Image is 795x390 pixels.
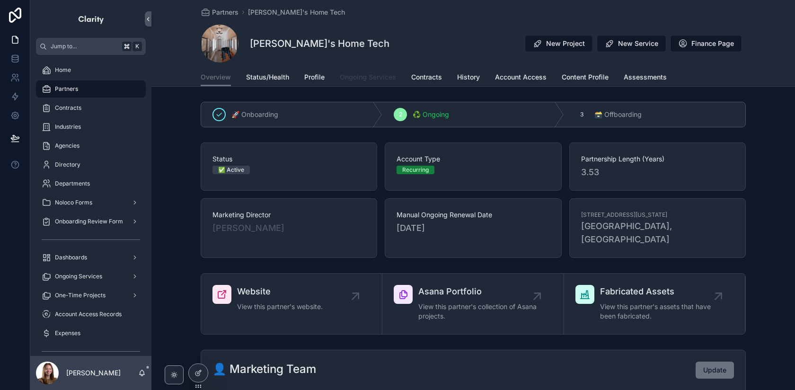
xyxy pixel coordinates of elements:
span: [GEOGRAPHIC_DATA], [GEOGRAPHIC_DATA] [581,220,734,246]
a: [PERSON_NAME] [212,222,284,235]
div: Recurring [402,166,429,174]
span: View this partner's assets that have been fabricated. [600,302,718,321]
span: Status [212,154,365,164]
span: 🗃 Offboarding [594,110,642,119]
div: ✅ Active [218,166,244,174]
span: Contracts [55,104,81,112]
a: Onboarding Review Form [36,213,146,230]
span: New Project [546,39,585,48]
a: Directory [36,156,146,173]
a: Contracts [36,99,146,116]
a: Agencies [36,137,146,154]
button: New Project [525,35,593,52]
a: Home [36,62,146,79]
span: Profile [304,72,325,82]
span: [STREET_ADDRESS][US_STATE] [581,211,667,219]
span: 2 [399,111,402,118]
a: Overview [201,69,231,87]
span: History [457,72,480,82]
h2: 👤 Marketing Team [212,362,316,377]
a: Asana PortfolioView this partner's collection of Asana projects. [382,274,564,334]
a: Contracts [411,69,442,88]
span: Status/Health [246,72,289,82]
span: One-Time Projects [55,292,106,299]
a: Fabricated AssetsView this partner's assets that have been fabricated. [564,274,745,334]
a: Account Access [495,69,547,88]
span: 3 [580,111,583,118]
span: Ongoing Services [55,273,102,280]
span: New Service [618,39,658,48]
a: Status/Health [246,69,289,88]
p: [PERSON_NAME] [66,368,121,378]
span: Dashboards [55,254,87,261]
span: Jump to... [51,43,118,50]
a: Ongoing Services [36,268,146,285]
span: Partners [55,85,78,93]
a: Profile [304,69,325,88]
span: Update [703,365,726,375]
a: WebsiteView this partner's website. [201,274,382,334]
a: Departments [36,175,146,192]
a: [PERSON_NAME]'s Home Tech [248,8,345,17]
span: View this partner's website. [237,302,323,311]
a: One-Time Projects [36,287,146,304]
span: Account Type [397,154,549,164]
span: [DATE] [397,222,549,235]
button: Update [696,362,734,379]
span: Account Access Records [55,310,122,318]
span: Onboarding Review Form [55,218,123,225]
span: Ongoing Services [340,72,396,82]
span: Expenses [55,329,80,337]
span: K [133,43,141,50]
img: App logo [78,11,105,27]
span: Asana Portfolio [418,285,537,298]
button: Jump to...K [36,38,146,55]
button: New Service [597,35,666,52]
span: Partners [212,8,238,17]
a: Noloco Forms [36,194,146,211]
span: Overview [201,72,231,82]
span: 3.53 [581,166,734,179]
span: Partnership Length (Years) [581,154,734,164]
span: Manual Ongoing Renewal Date [397,210,549,220]
span: Website [237,285,323,298]
span: Account Access [495,72,547,82]
a: Partners [36,80,146,97]
div: scrollable content [30,55,151,356]
h1: [PERSON_NAME]'s Home Tech [250,37,389,50]
span: Noloco Forms [55,199,92,206]
a: Dashboards [36,249,146,266]
span: Assessments [624,72,667,82]
span: Industries [55,123,81,131]
a: Ongoing Services [340,69,396,88]
a: Industries [36,118,146,135]
a: Partners [201,8,238,17]
span: Marketing Director [212,210,365,220]
button: Finance Page [670,35,742,52]
span: Contracts [411,72,442,82]
a: Content Profile [562,69,609,88]
span: Content Profile [562,72,609,82]
span: Fabricated Assets [600,285,718,298]
a: Assessments [624,69,667,88]
span: Finance Page [691,39,734,48]
span: Agencies [55,142,79,150]
span: Directory [55,161,80,168]
span: Departments [55,180,90,187]
a: History [457,69,480,88]
a: Account Access Records [36,306,146,323]
a: Expenses [36,325,146,342]
span: Home [55,66,71,74]
span: ♻️ Ongoing [413,110,449,119]
span: View this partner's collection of Asana projects. [418,302,537,321]
span: 🚀 Onboarding [231,110,278,119]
